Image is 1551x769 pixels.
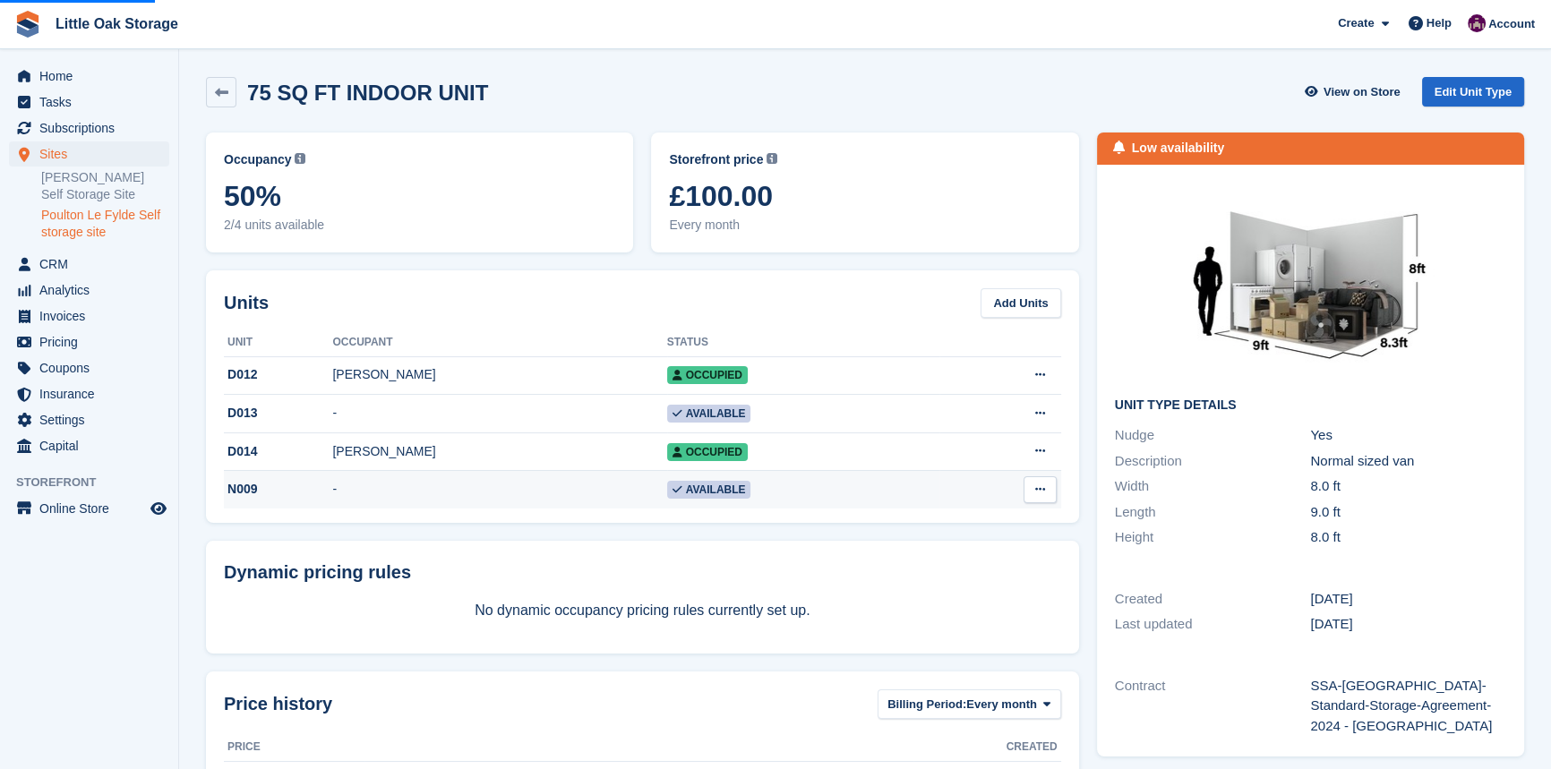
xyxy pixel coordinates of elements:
a: Edit Unit Type [1422,77,1524,107]
a: menu [9,64,169,89]
span: 50% [224,180,615,212]
div: Description [1115,451,1311,472]
span: Tasks [39,90,147,115]
div: Width [1115,476,1311,497]
img: 75-sqft-unit.jpg [1176,183,1444,384]
div: 8.0 ft [1310,476,1506,497]
span: Coupons [39,355,147,380]
div: Yes [1310,425,1506,446]
a: menu [9,355,169,380]
div: [PERSON_NAME] [332,442,666,461]
img: stora-icon-8386f47178a22dfd0bd8f6a31ec36ba5ce8667c1dd55bd0f319d3a0aa187defe.svg [14,11,41,38]
a: Poulton Le Fylde Self storage site [41,207,169,241]
span: Occupancy [224,150,291,169]
div: Last updated [1115,614,1311,635]
span: Home [39,64,147,89]
span: 2/4 units available [224,216,615,235]
div: Low availability [1132,139,1224,158]
div: D012 [224,365,332,384]
span: Account [1488,15,1535,33]
div: Dynamic pricing rules [224,559,1061,585]
h2: Unit Type details [1115,398,1506,413]
div: [PERSON_NAME] [332,365,666,384]
div: SSA-[GEOGRAPHIC_DATA]-Standard-Storage-Agreement-2024 - [GEOGRAPHIC_DATA] [1310,676,1506,737]
th: Unit [224,329,332,357]
th: Price [224,733,364,762]
span: Every month [669,216,1060,235]
span: £100.00 [669,180,1060,212]
a: menu [9,496,169,521]
span: Created [1007,739,1058,755]
p: No dynamic occupancy pricing rules currently set up. [224,600,1061,621]
span: Available [667,405,751,423]
div: Length [1115,502,1311,523]
th: Occupant [332,329,666,357]
img: icon-info-grey-7440780725fd019a000dd9b08b2336e03edf1995a4989e88bcd33f0948082b44.svg [767,153,777,164]
span: Help [1427,14,1452,32]
span: Storefront [16,474,178,491]
a: Add Units [981,288,1060,318]
span: Capital [39,433,147,458]
th: Status [667,329,939,357]
div: N009 [224,480,332,499]
div: 9.0 ft [1310,502,1506,523]
div: 8.0 ft [1310,527,1506,548]
span: Sites [39,141,147,167]
div: [DATE] [1310,589,1506,610]
div: Nudge [1115,425,1311,446]
span: Analytics [39,278,147,303]
a: menu [9,141,169,167]
a: menu [9,115,169,141]
div: Normal sized van [1310,451,1506,472]
td: - [332,471,666,508]
a: Preview store [148,498,169,519]
span: Every month [966,696,1037,713]
img: Morgen Aujla [1468,14,1486,32]
span: CRM [39,252,147,277]
a: Little Oak Storage [48,9,185,38]
span: Occupied [667,443,748,461]
img: icon-info-grey-7440780725fd019a000dd9b08b2336e03edf1995a4989e88bcd33f0948082b44.svg [295,153,305,164]
span: View on Store [1324,83,1401,101]
a: menu [9,278,169,303]
span: Occupied [667,366,748,384]
span: Settings [39,407,147,432]
a: menu [9,381,169,406]
span: Online Store [39,496,147,521]
div: Height [1115,527,1311,548]
button: Billing Period: Every month [878,689,1061,719]
h2: 75 SQ FT INDOOR UNIT [247,81,488,105]
div: Created [1115,589,1311,610]
a: menu [9,303,169,329]
span: Available [667,481,751,499]
span: Create [1338,14,1374,32]
span: Billing Period: [887,696,966,713]
span: Insurance [39,381,147,406]
span: Subscriptions [39,115,147,141]
span: Price history [224,690,332,717]
span: Invoices [39,303,147,329]
a: menu [9,90,169,115]
div: D013 [224,404,332,423]
td: - [332,395,666,433]
a: menu [9,433,169,458]
a: menu [9,407,169,432]
span: Storefront price [669,150,763,169]
a: View on Store [1303,77,1408,107]
h2: Units [224,289,269,316]
div: [DATE] [1310,614,1506,635]
div: D014 [224,442,332,461]
a: menu [9,329,169,355]
div: Contract [1115,676,1311,737]
a: [PERSON_NAME] Self Storage Site [41,169,169,203]
span: Pricing [39,329,147,355]
a: menu [9,252,169,277]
